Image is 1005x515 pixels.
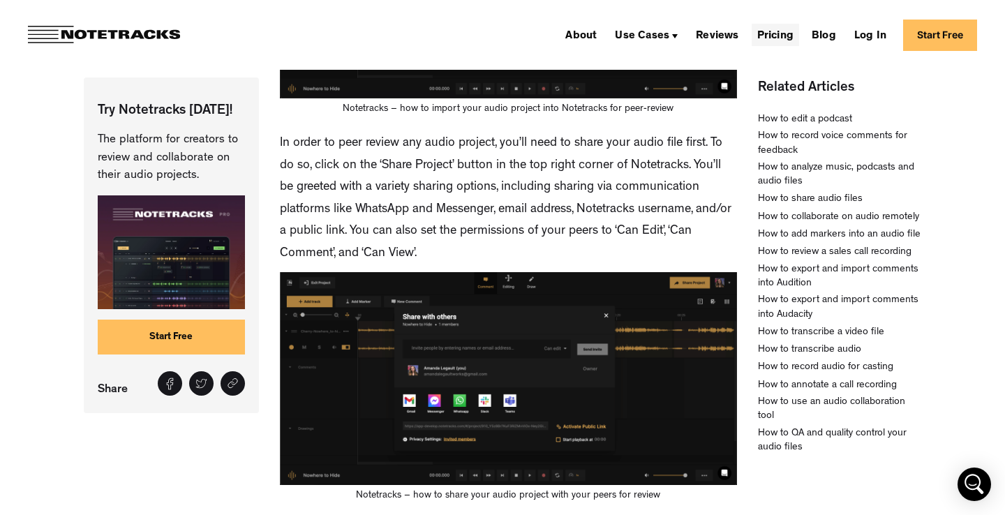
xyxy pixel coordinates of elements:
[958,468,991,501] div: Open Intercom Messenger
[280,133,737,265] p: In order to peer review any audio project, you’ll need to share your audio file first. To do so, ...
[758,130,921,158] a: How to record voice comments for feedback
[98,379,135,399] p: Share
[280,488,737,502] figcaption: Notetracks – how to share your audio project with your peers for review
[758,161,921,190] a: How to analyze music, podcasts and audio files
[690,24,744,46] a: Reviews
[903,20,977,51] a: Start Free
[758,193,863,207] a: How to share audio files
[758,77,921,98] h2: Related Articles
[615,31,669,42] div: Use Cases
[758,113,852,127] a: How to edit a podcast
[280,102,737,116] figcaption: Notetracks – how to import your audio project into Notetracks for peer-review
[758,262,921,291] a: How to export and import comments into Audition
[758,361,893,375] a: How to record audio for casting
[98,102,245,121] p: Try Notetracks [DATE]!
[758,228,921,242] a: How to add markers into an audio file
[98,131,245,185] p: The platform for creators to review and collaborate on their audio projects.
[758,294,921,322] a: How to export and import comments into Audacity
[227,378,239,389] img: Share link icon
[758,396,921,424] a: How to use an audio collaboration tool
[758,378,897,392] a: How to annotate a call recording
[849,24,892,46] a: Log In
[158,371,182,396] a: Share on Facebook
[758,326,884,340] a: How to transcribe a video file
[98,320,245,354] a: Start Free
[758,426,921,455] a: How to QA and quality control your audio files
[758,246,911,260] a: How to review a sales call recording
[560,24,602,46] a: About
[758,210,919,224] a: How to collaborate on audio remotely
[752,24,799,46] a: Pricing
[189,371,214,396] a: Tweet
[806,24,842,46] a: Blog
[758,343,861,357] a: How to transcribe audio
[609,24,683,46] div: Use Cases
